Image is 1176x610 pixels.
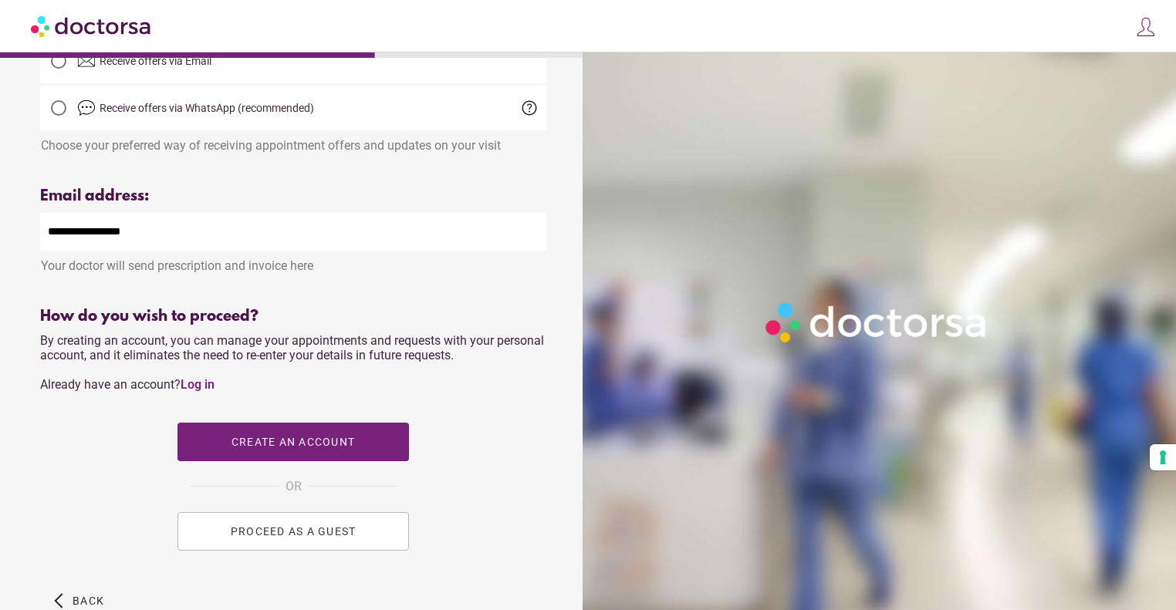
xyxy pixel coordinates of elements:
[40,130,546,153] div: Choose your preferred way of receiving appointment offers and updates on your visit
[520,99,539,117] span: help
[231,525,357,538] span: PROCEED AS A GUEST
[40,187,546,205] div: Email address:
[31,8,153,43] img: Doctorsa.com
[100,102,314,114] span: Receive offers via WhatsApp (recommended)
[77,99,96,117] img: chat
[77,52,96,70] img: email
[1150,444,1176,470] button: Your consent preferences for tracking technologies
[100,55,211,67] span: Receive offers via Email
[177,423,409,461] button: Create an account
[181,377,215,392] a: Log in
[286,477,302,497] span: OR
[231,436,355,448] span: Create an account
[1135,16,1157,38] img: icons8-customer-100.png
[40,333,544,392] span: By creating an account, you can manage your appointments and requests with your personal account,...
[73,595,104,607] span: Back
[40,251,546,273] div: Your doctor will send prescription and invoice here
[759,296,995,349] img: Logo-Doctorsa-trans-White-partial-flat.png
[177,512,409,551] button: PROCEED AS A GUEST
[40,308,546,325] div: How do you wish to proceed?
